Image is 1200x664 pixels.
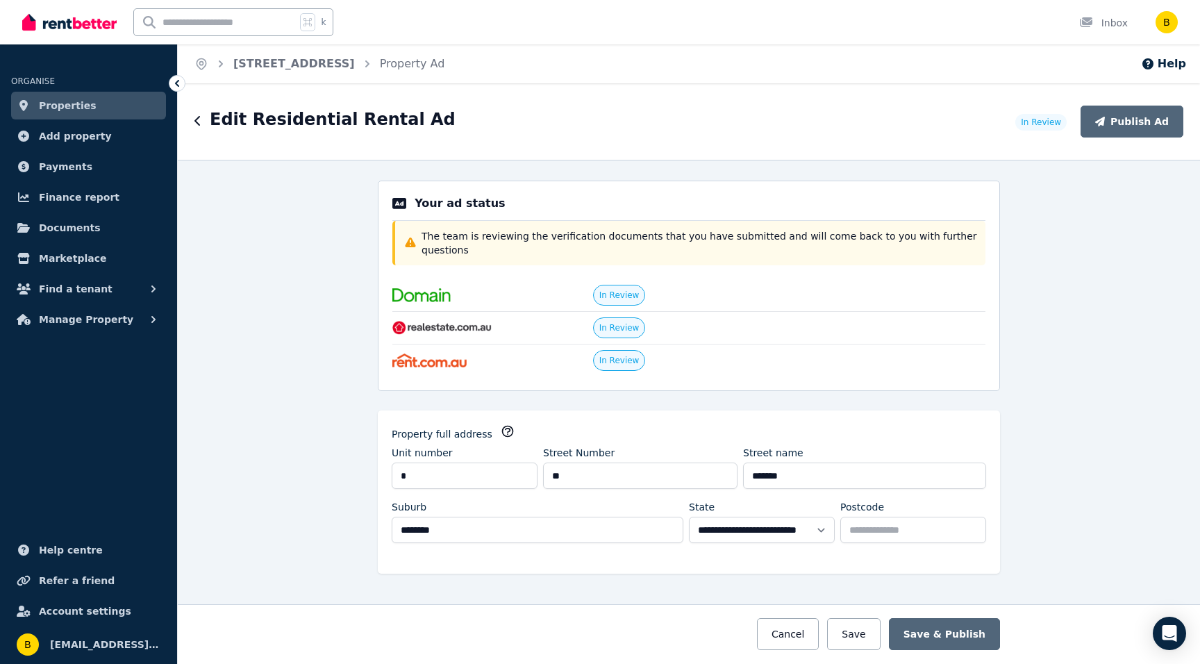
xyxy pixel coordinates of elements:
[840,500,884,514] label: Postcode
[422,229,977,257] p: The team is reviewing the verification documents that you have submitted and will come back to yo...
[11,306,166,333] button: Manage Property
[1021,117,1061,128] span: In Review
[210,108,456,131] h1: Edit Residential Rental Ad
[39,542,103,558] span: Help centre
[599,290,640,301] span: In Review
[380,57,445,70] a: Property Ad
[39,158,92,175] span: Payments
[39,189,119,206] span: Finance report
[827,618,880,650] button: Save
[392,427,492,441] label: Property full address
[233,57,355,70] a: [STREET_ADDRESS]
[11,597,166,625] a: Account settings
[11,92,166,119] a: Properties
[39,250,106,267] span: Marketplace
[599,355,640,366] span: In Review
[1079,16,1128,30] div: Inbox
[599,322,640,333] span: In Review
[415,195,505,212] p: Your ad status
[39,97,97,114] span: Properties
[11,567,166,595] a: Refer a friend
[757,618,819,650] button: Cancel
[392,288,451,302] img: Domain.com.au
[11,122,166,150] a: Add property
[1081,106,1183,138] button: Publish Ad
[321,17,326,28] span: k
[39,128,112,144] span: Add property
[22,12,117,33] img: RentBetter
[11,244,166,272] a: Marketplace
[11,76,55,86] span: ORGANISE
[392,321,492,335] img: RealEstate.com.au
[11,275,166,303] button: Find a tenant
[11,183,166,211] a: Finance report
[743,446,803,460] label: Street name
[178,44,461,83] nav: Breadcrumb
[689,500,715,514] label: State
[11,153,166,181] a: Payments
[39,219,101,236] span: Documents
[17,633,39,656] img: brycen.horne@gmail.com
[50,636,160,653] span: [EMAIL_ADDRESS][PERSON_NAME][DOMAIN_NAME]
[11,536,166,564] a: Help centre
[39,603,131,620] span: Account settings
[39,311,133,328] span: Manage Property
[39,572,115,589] span: Refer a friend
[392,446,453,460] label: Unit number
[11,214,166,242] a: Documents
[392,500,426,514] label: Suburb
[392,354,467,367] img: Rent.com.au
[543,446,615,460] label: Street Number
[1156,11,1178,33] img: brycen.horne@gmail.com
[889,618,1000,650] button: Save & Publish
[1153,617,1186,650] div: Open Intercom Messenger
[39,281,112,297] span: Find a tenant
[1141,56,1186,72] button: Help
